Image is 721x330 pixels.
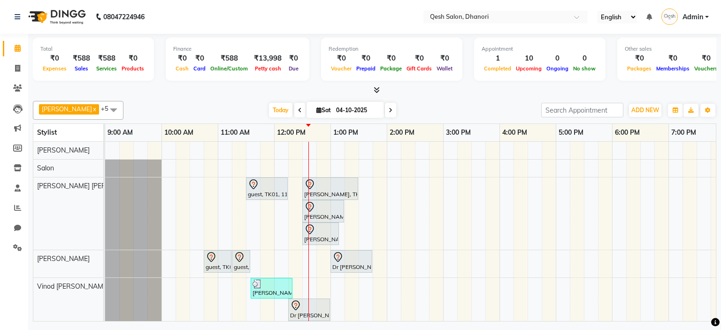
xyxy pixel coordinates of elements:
span: Gift Cards [404,65,434,72]
span: Card [191,65,208,72]
span: Petty cash [253,65,284,72]
div: Finance [173,45,302,53]
button: ADD NEW [629,104,661,117]
div: guest, TK01, 11:15 AM-11:35 AM, Liposoluble-[DEMOGRAPHIC_DATA]-Underarms [233,252,249,271]
div: Dr [PERSON_NAME], TK04, 12:15 PM-01:00 PM, [DEMOGRAPHIC_DATA] Haircut-Senior Stylist [289,300,329,320]
span: Due [286,65,301,72]
span: Ongoing [544,65,571,72]
span: Vouchers [692,65,720,72]
div: ₹0 [625,53,654,64]
a: 11:00 AM [218,126,252,139]
span: Admin [683,12,703,22]
span: [PERSON_NAME] [42,105,92,113]
div: guest, TK01, 10:45 AM-11:15 AM, Liposoluble-[DEMOGRAPHIC_DATA]-Full Arms [205,252,230,271]
input: 2025-10-04 [333,103,380,117]
span: Stylist [37,128,57,137]
span: Package [378,65,404,72]
a: 4:00 PM [500,126,529,139]
span: +5 [101,105,115,112]
span: Expenses [40,65,69,72]
div: ₹0 [173,53,191,64]
div: Total [40,45,146,53]
div: ₹0 [329,53,354,64]
div: 0 [571,53,598,64]
div: ₹0 [434,53,455,64]
div: ₹13,998 [250,53,285,64]
img: Admin [661,8,678,25]
div: Appointment [482,45,598,53]
span: Cash [173,65,191,72]
a: 6:00 PM [613,126,642,139]
div: [PERSON_NAME], TK03, 12:30 PM-01:30 PM, [DEMOGRAPHIC_DATA] Haircut-Master Stylist [303,179,357,199]
div: ₹0 [378,53,404,64]
a: 1:00 PM [331,126,360,139]
span: Products [119,65,146,72]
div: ₹0 [404,53,434,64]
span: Salon [37,164,54,172]
a: 3:00 PM [444,126,473,139]
div: ₹0 [354,53,378,64]
b: 08047224946 [103,4,145,30]
span: Packages [625,65,654,72]
div: [PERSON_NAME], TK02, 12:30 PM-01:10 PM, [DEMOGRAPHIC_DATA]-Hair Wash-Medium Length [303,224,338,244]
a: 5:00 PM [556,126,586,139]
div: ₹0 [119,53,146,64]
span: Online/Custom [208,65,250,72]
a: 2:00 PM [387,126,417,139]
span: Sat [314,107,333,114]
a: 10:00 AM [162,126,196,139]
div: 10 [514,53,544,64]
span: Today [269,103,292,117]
div: ₹588 [208,53,250,64]
span: ADD NEW [631,107,659,114]
div: ₹0 [654,53,692,64]
div: ₹0 [285,53,302,64]
span: Prepaid [354,65,378,72]
a: 7:00 PM [669,126,698,139]
span: Services [94,65,119,72]
span: Vinod [PERSON_NAME] [37,282,109,291]
div: ₹588 [94,53,119,64]
span: Wallet [434,65,455,72]
input: Search Appointment [541,103,623,117]
div: ₹0 [692,53,720,64]
span: Completed [482,65,514,72]
div: 0 [544,53,571,64]
a: 12:00 PM [275,126,308,139]
div: ₹0 [40,53,69,64]
div: ₹588 [69,53,94,64]
div: Dr [PERSON_NAME], TK04, 01:00 PM-01:45 PM, Clean Up [331,252,371,271]
div: [PERSON_NAME] Kumap, TK02, 12:30 PM-01:15 PM, Iron/Tongs-Medium Length [303,201,343,221]
span: Sales [72,65,91,72]
div: ₹0 [191,53,208,64]
img: logo [24,4,88,30]
span: Memberships [654,65,692,72]
span: [PERSON_NAME] [37,146,90,154]
div: Redemption [329,45,455,53]
a: 9:00 AM [105,126,135,139]
span: Upcoming [514,65,544,72]
a: x [92,105,96,113]
div: [PERSON_NAME], TK06, 11:35 AM-12:20 PM, [DEMOGRAPHIC_DATA] Haircut-Senior Stylist [252,279,291,297]
div: 1 [482,53,514,64]
span: [PERSON_NAME] [PERSON_NAME] [37,182,144,190]
div: guest, TK01, 11:30 AM-12:15 PM, Iron/Tongs-Medium Length [247,179,287,199]
span: No show [571,65,598,72]
span: Voucher [329,65,354,72]
span: [PERSON_NAME] [37,254,90,263]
